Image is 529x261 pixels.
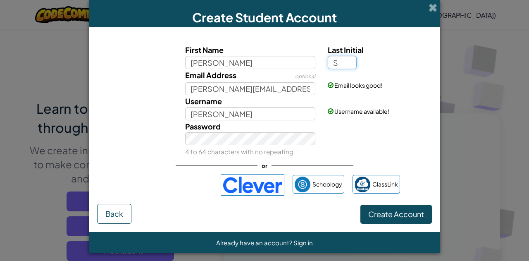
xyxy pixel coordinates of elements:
img: schoology.png [295,177,310,192]
button: Create Account [360,205,432,224]
span: Username [185,96,222,106]
a: Sign in [293,239,313,247]
span: Create Student Account [192,10,337,25]
small: 4 to 64 characters with no repeating [185,148,293,156]
img: classlink-logo-small.png [355,177,370,192]
span: Schoology [312,178,342,190]
span: optional [295,73,315,79]
button: Back [97,204,131,224]
iframe: Sign in with Google Button [125,176,217,194]
span: First Name [185,45,224,55]
span: Username available! [334,108,389,115]
span: Create Account [368,209,424,219]
span: Last Initial [328,45,364,55]
span: Email looks good! [334,81,382,89]
span: Email Address [185,70,236,80]
span: Back [105,209,123,218]
span: or [257,160,272,172]
span: ClassLink [372,178,398,190]
span: Already have an account? [216,239,293,247]
img: clever-logo-blue.png [221,174,284,196]
span: Password [185,122,221,131]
